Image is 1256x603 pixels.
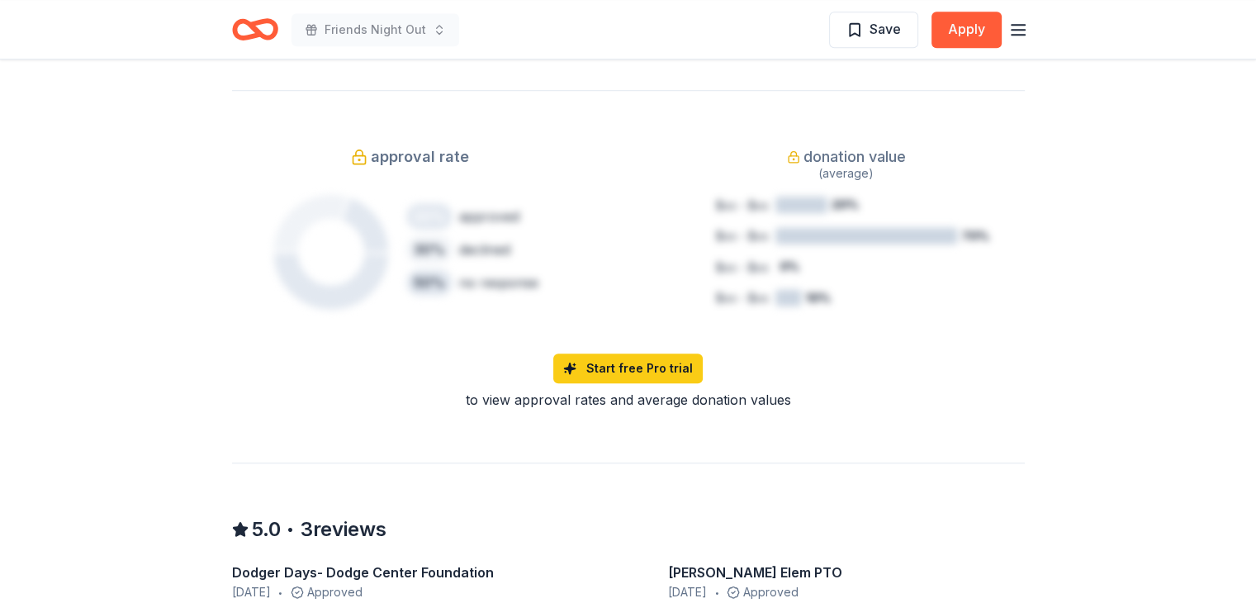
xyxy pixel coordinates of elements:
[371,144,469,170] span: approval rate
[553,354,703,383] a: Start free Pro trial
[301,516,386,543] span: 3 reviews
[406,269,453,296] div: 50 %
[406,203,453,230] div: 20 %
[459,207,519,226] div: approved
[870,18,901,40] span: Save
[459,273,538,292] div: no response
[805,290,830,304] tspan: 10%
[668,582,1025,602] div: Approved
[829,12,918,48] button: Save
[286,521,294,539] span: •
[931,12,1002,48] button: Apply
[668,164,1025,183] div: (average)
[232,390,1025,410] div: to view approval rates and average donation values
[780,259,799,273] tspan: 0%
[232,582,271,602] span: [DATE]
[232,582,589,602] div: Approved
[714,586,718,599] span: •
[832,197,859,211] tspan: 20%
[716,260,769,274] tspan: $xx - $xx
[961,228,988,242] tspan: 70%
[232,563,589,582] div: Dodger Days- Dodge Center Foundation
[668,563,1025,582] div: [PERSON_NAME] Elem PTO
[803,144,906,170] span: donation value
[668,582,707,602] span: [DATE]
[716,198,769,212] tspan: $xx - $xx
[406,236,453,263] div: 30 %
[252,516,281,543] span: 5.0
[291,13,459,46] button: Friends Night Out
[325,20,426,40] span: Friends Night Out
[716,291,769,305] tspan: $xx - $xx
[278,586,282,599] span: •
[716,229,769,243] tspan: $xx - $xx
[232,10,278,49] a: Home
[459,240,510,259] div: declined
